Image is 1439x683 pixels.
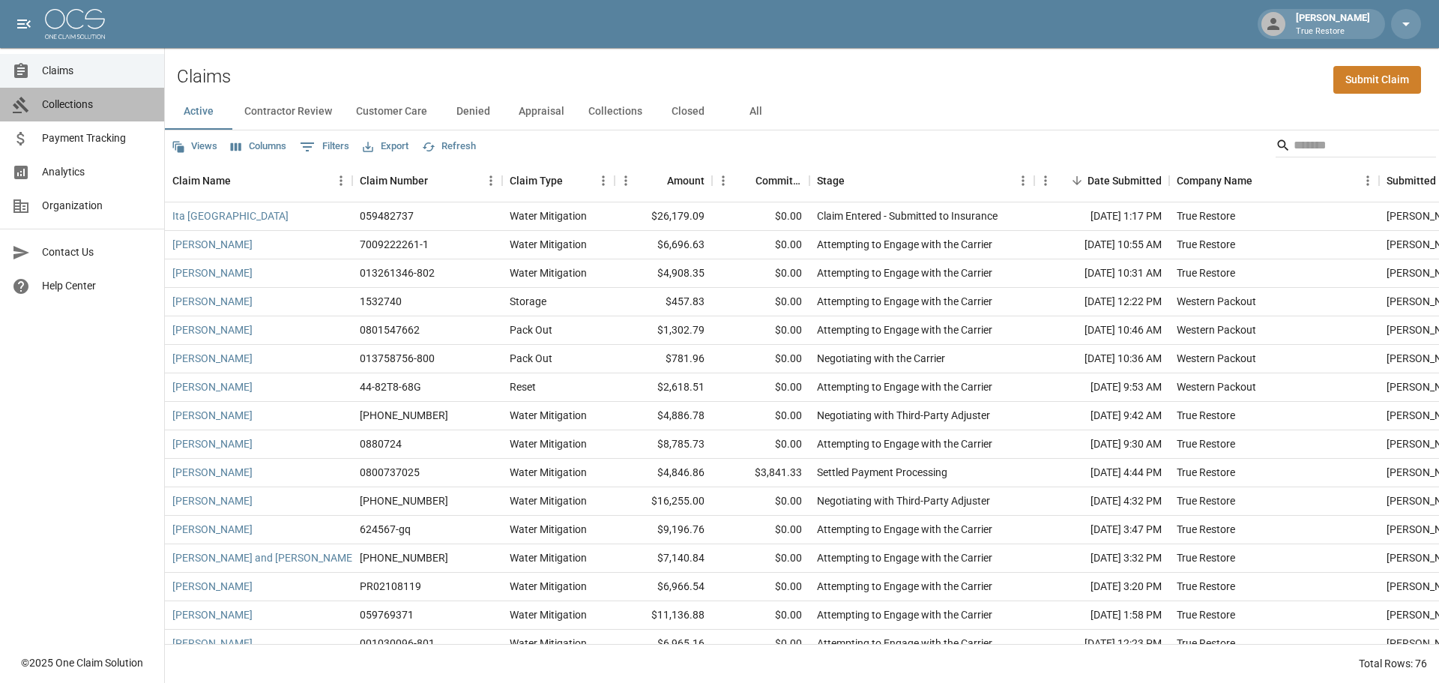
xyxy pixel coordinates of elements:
[172,265,253,280] a: [PERSON_NAME]
[510,237,587,252] div: Water Mitigation
[1034,601,1169,630] div: [DATE] 1:58 PM
[817,237,992,252] div: Attempting to Engage with the Carrier
[1034,487,1169,516] div: [DATE] 4:32 PM
[712,544,809,573] div: $0.00
[1034,573,1169,601] div: [DATE] 3:20 PM
[712,459,809,487] div: $3,841.33
[1034,345,1169,373] div: [DATE] 10:36 AM
[1177,265,1235,280] div: True Restore
[1177,636,1235,651] div: True Restore
[510,208,587,223] div: Water Mitigation
[1177,208,1235,223] div: True Restore
[615,601,712,630] div: $11,136.88
[42,198,152,214] span: Organization
[1177,408,1235,423] div: True Restore
[352,160,502,202] div: Claim Number
[330,169,352,192] button: Menu
[1177,379,1256,394] div: Western Packout
[817,265,992,280] div: Attempting to Engage with the Carrier
[360,265,435,280] div: 013261346-802
[576,94,654,130] button: Collections
[510,636,587,651] div: Water Mitigation
[1177,237,1235,252] div: True Restore
[712,202,809,231] div: $0.00
[1276,133,1436,160] div: Search
[712,288,809,316] div: $0.00
[360,379,421,394] div: 44-82T8-68G
[712,259,809,288] div: $0.00
[1177,550,1235,565] div: True Restore
[1177,294,1256,309] div: Western Packout
[510,436,587,451] div: Water Mitigation
[817,636,992,651] div: Attempting to Engage with the Carrier
[615,487,712,516] div: $16,255.00
[360,607,414,622] div: 059769371
[1034,259,1169,288] div: [DATE] 10:31 AM
[712,630,809,658] div: $0.00
[615,373,712,402] div: $2,618.51
[172,322,253,337] a: [PERSON_NAME]
[654,94,722,130] button: Closed
[360,322,420,337] div: 0801547662
[1177,522,1235,537] div: True Restore
[1177,322,1256,337] div: Western Packout
[1177,160,1252,202] div: Company Name
[418,135,480,158] button: Refresh
[667,160,705,202] div: Amount
[817,322,992,337] div: Attempting to Engage with the Carrier
[817,436,992,451] div: Attempting to Engage with the Carrier
[1034,160,1169,202] div: Date Submitted
[165,94,232,130] button: Active
[615,316,712,345] div: $1,302.79
[510,408,587,423] div: Water Mitigation
[809,160,1034,202] div: Stage
[1177,351,1256,366] div: Western Packout
[42,278,152,294] span: Help Center
[165,160,352,202] div: Claim Name
[563,170,584,191] button: Sort
[360,493,448,508] div: 300-0465420-2025
[510,265,587,280] div: Water Mitigation
[712,402,809,430] div: $0.00
[1034,231,1169,259] div: [DATE] 10:55 AM
[1177,579,1235,594] div: True Restore
[712,316,809,345] div: $0.00
[510,550,587,565] div: Water Mitigation
[172,208,289,223] a: Ita [GEOGRAPHIC_DATA]
[1034,202,1169,231] div: [DATE] 1:17 PM
[360,522,411,537] div: 624567-gq
[510,579,587,594] div: Water Mitigation
[1012,169,1034,192] button: Menu
[1034,630,1169,658] div: [DATE] 12:23 PM
[172,379,253,394] a: [PERSON_NAME]
[21,655,143,670] div: © 2025 One Claim Solution
[615,573,712,601] div: $6,966.54
[615,169,637,192] button: Menu
[507,94,576,130] button: Appraisal
[712,516,809,544] div: $0.00
[510,351,552,366] div: Pack Out
[712,601,809,630] div: $0.00
[510,322,552,337] div: Pack Out
[359,135,412,158] button: Export
[227,135,290,158] button: Select columns
[42,63,152,79] span: Claims
[42,164,152,180] span: Analytics
[172,607,253,622] a: [PERSON_NAME]
[172,408,253,423] a: [PERSON_NAME]
[1333,66,1421,94] a: Submit Claim
[172,493,253,508] a: [PERSON_NAME]
[1290,10,1376,37] div: [PERSON_NAME]
[1296,25,1370,38] p: True Restore
[615,288,712,316] div: $457.83
[360,436,402,451] div: 0880724
[1034,459,1169,487] div: [DATE] 4:44 PM
[755,160,802,202] div: Committed Amount
[360,237,429,252] div: 7009222261-1
[42,130,152,146] span: Payment Tracking
[817,379,992,394] div: Attempting to Engage with the Carrier
[232,94,344,130] button: Contractor Review
[1034,288,1169,316] div: [DATE] 12:22 PM
[712,430,809,459] div: $0.00
[172,436,253,451] a: [PERSON_NAME]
